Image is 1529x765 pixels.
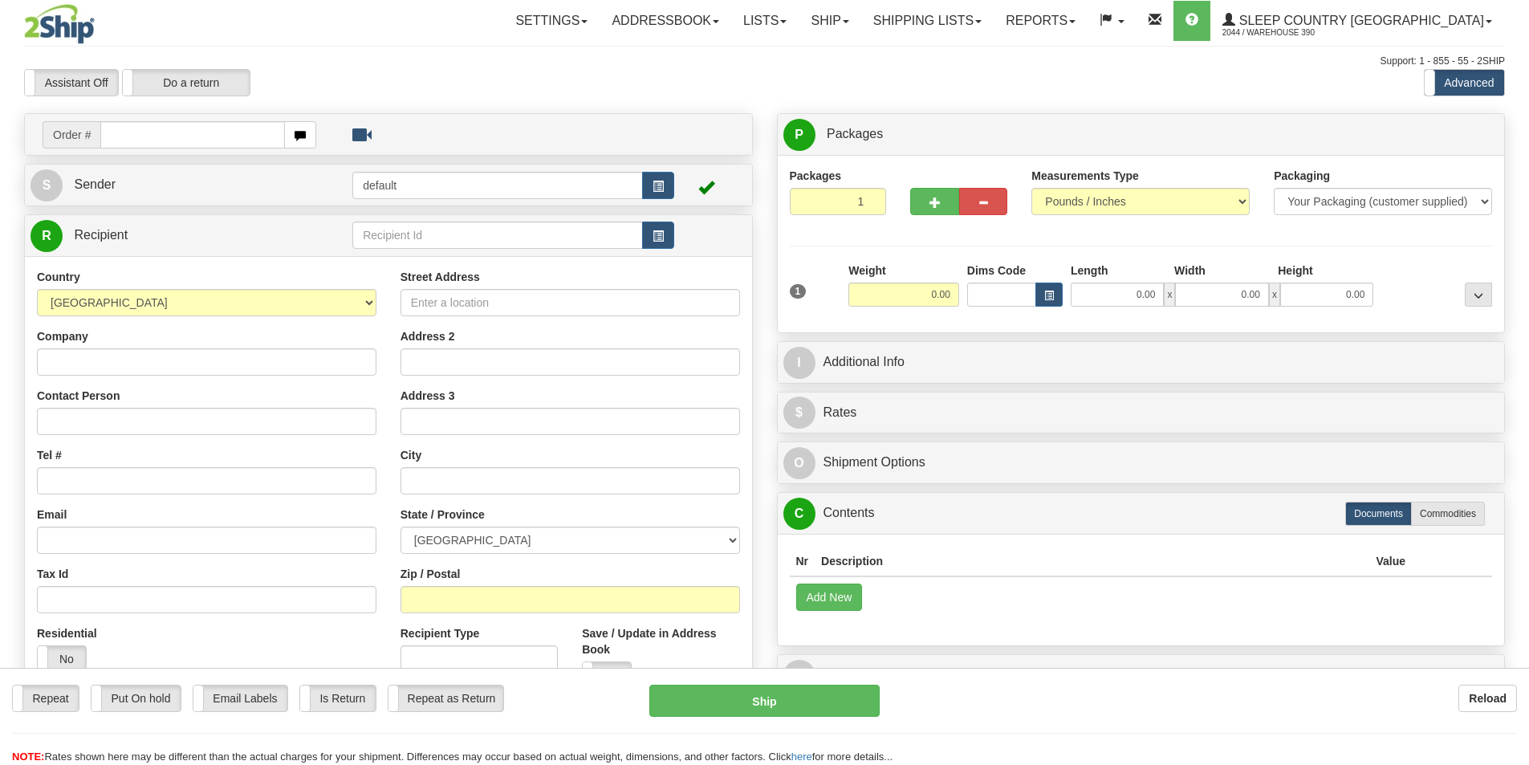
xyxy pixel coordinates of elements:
[796,584,863,611] button: Add New
[583,662,631,688] label: No
[815,547,1369,576] th: Description
[1222,25,1343,41] span: 2044 / Warehouse 390
[1174,262,1206,279] label: Width
[1269,283,1280,307] span: x
[790,168,842,184] label: Packages
[1469,692,1507,705] b: Reload
[783,446,1499,479] a: OShipment Options
[783,447,815,479] span: O
[1071,262,1108,279] label: Length
[1210,1,1504,41] a: Sleep Country [GEOGRAPHIC_DATA] 2044 / Warehouse 390
[74,177,116,191] span: Sender
[799,1,860,41] a: Ship
[24,55,1505,68] div: Support: 1 - 855 - 55 - 2SHIP
[37,328,88,344] label: Company
[1345,502,1412,526] label: Documents
[783,397,815,429] span: $
[1492,300,1527,464] iframe: chat widget
[1278,262,1313,279] label: Height
[1458,685,1517,712] button: Reload
[12,751,44,763] span: NOTE:
[731,1,799,41] a: Lists
[74,228,128,242] span: Recipient
[790,284,807,299] span: 1
[401,388,455,404] label: Address 3
[783,498,815,530] span: C
[582,625,739,657] label: Save / Update in Address Book
[1164,283,1175,307] span: x
[24,4,95,44] img: logo2044.jpg
[37,507,67,523] label: Email
[37,625,97,641] label: Residential
[401,566,461,582] label: Zip / Postal
[783,660,815,692] span: R
[783,497,1499,530] a: CContents
[790,547,815,576] th: Nr
[401,447,421,463] label: City
[91,686,181,711] label: Put On hold
[1465,283,1492,307] div: ...
[783,659,1499,692] a: RReturn Shipment
[1235,14,1484,27] span: Sleep Country [GEOGRAPHIC_DATA]
[783,397,1499,429] a: $Rates
[30,169,352,201] a: S Sender
[783,119,815,151] span: P
[401,328,455,344] label: Address 2
[783,118,1499,151] a: P Packages
[848,262,885,279] label: Weight
[1031,168,1139,184] label: Measurements Type
[37,388,120,404] label: Contact Person
[649,685,880,717] button: Ship
[30,219,317,252] a: R Recipient
[1369,547,1412,576] th: Value
[783,346,1499,379] a: IAdditional Info
[37,447,62,463] label: Tel #
[600,1,731,41] a: Addressbook
[1274,168,1330,184] label: Packaging
[37,566,68,582] label: Tax Id
[123,70,250,96] label: Do a return
[967,262,1026,279] label: Dims Code
[300,686,376,711] label: Is Return
[43,121,100,149] span: Order #
[401,507,485,523] label: State / Province
[861,1,994,41] a: Shipping lists
[25,70,118,96] label: Assistant Off
[827,127,883,140] span: Packages
[13,686,79,711] label: Repeat
[783,347,815,379] span: I
[503,1,600,41] a: Settings
[37,269,80,285] label: Country
[994,1,1088,41] a: Reports
[388,686,503,711] label: Repeat as Return
[1425,70,1504,96] label: Advanced
[193,686,287,711] label: Email Labels
[38,646,86,672] label: No
[791,751,812,763] a: here
[1411,502,1485,526] label: Commodities
[401,269,480,285] label: Street Address
[30,220,63,252] span: R
[352,222,643,249] input: Recipient Id
[30,169,63,201] span: S
[401,289,740,316] input: Enter a location
[401,625,480,641] label: Recipient Type
[352,172,643,199] input: Sender Id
